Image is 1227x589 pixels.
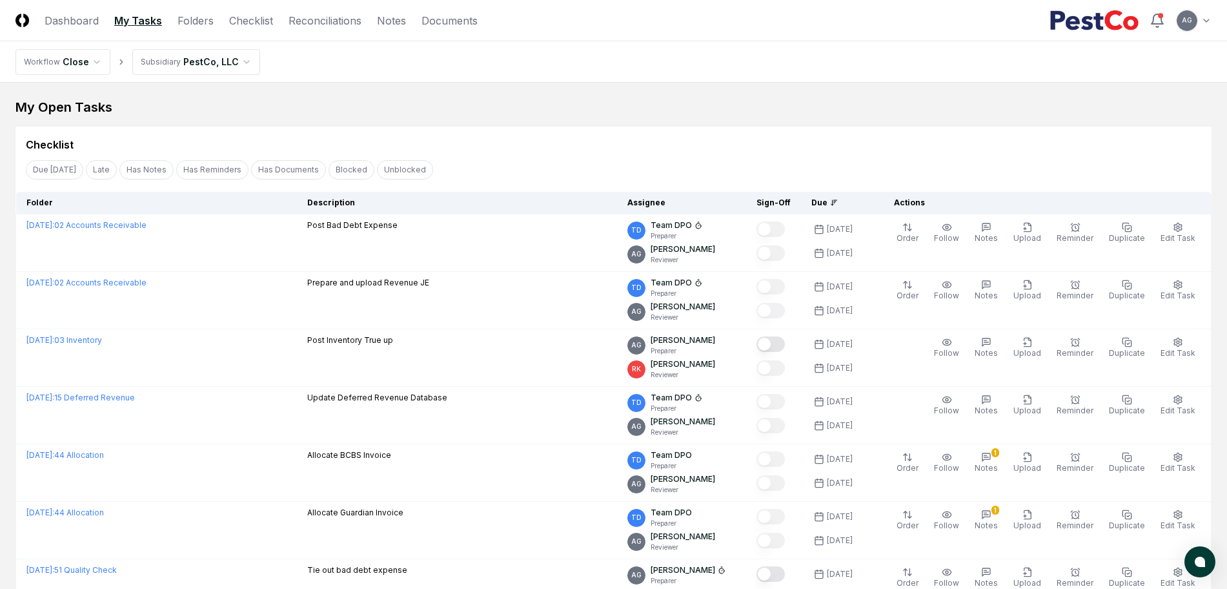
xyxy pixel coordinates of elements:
[746,192,801,214] th: Sign-Off
[1054,449,1096,477] button: Reminder
[897,463,918,473] span: Order
[307,335,393,346] p: Post Inventory True up
[1161,291,1195,300] span: Edit Task
[1161,463,1195,473] span: Edit Task
[651,335,715,346] p: [PERSON_NAME]
[26,160,83,180] button: Due Today
[289,13,361,28] a: Reconciliations
[1013,521,1041,530] span: Upload
[631,307,642,316] span: AG
[1106,277,1148,304] button: Duplicate
[651,449,692,461] p: Team DPO
[1011,507,1044,534] button: Upload
[26,220,147,230] a: [DATE]:02 Accounts Receivable
[26,450,54,460] span: [DATE] :
[176,160,248,180] button: Has Reminders
[1011,449,1044,477] button: Upload
[1109,521,1145,530] span: Duplicate
[1161,348,1195,358] span: Edit Task
[377,160,433,180] button: Unblocked
[631,225,642,235] span: TD
[1106,449,1148,477] button: Duplicate
[756,475,785,491] button: Mark complete
[756,418,785,433] button: Mark complete
[1013,463,1041,473] span: Upload
[756,566,785,582] button: Mark complete
[1011,392,1044,419] button: Upload
[894,507,921,534] button: Order
[1013,406,1041,415] span: Upload
[975,291,998,300] span: Notes
[756,222,785,237] button: Mark complete
[934,233,959,243] span: Follow
[975,521,998,530] span: Notes
[972,335,1000,362] button: Notes
[972,220,1000,247] button: Notes
[897,233,918,243] span: Order
[26,508,54,517] span: [DATE] :
[651,564,715,576] p: [PERSON_NAME]
[931,220,962,247] button: Follow
[651,542,715,552] p: Reviewer
[114,13,162,28] a: My Tasks
[972,449,1000,477] button: 1Notes
[1161,406,1195,415] span: Edit Task
[651,243,715,255] p: [PERSON_NAME]
[297,192,617,214] th: Description
[1057,463,1093,473] span: Reminder
[1158,220,1198,247] button: Edit Task
[1011,277,1044,304] button: Upload
[1106,392,1148,419] button: Duplicate
[1050,10,1139,31] img: PestCo logo
[651,358,715,370] p: [PERSON_NAME]
[1161,578,1195,588] span: Edit Task
[827,535,853,546] div: [DATE]
[894,449,921,477] button: Order
[329,160,374,180] button: Blocked
[631,283,642,293] span: TD
[651,301,715,313] p: [PERSON_NAME]
[141,56,181,68] div: Subsidiary
[1158,449,1198,477] button: Edit Task
[15,14,29,27] img: Logo
[934,291,959,300] span: Follow
[884,197,1201,209] div: Actions
[631,537,642,546] span: AG
[756,360,785,376] button: Mark complete
[1175,9,1199,32] button: AG
[827,338,853,350] div: [DATE]
[307,564,407,576] p: Tie out bad debt expense
[177,13,214,28] a: Folders
[45,13,99,28] a: Dashboard
[119,160,174,180] button: Has Notes
[631,249,642,259] span: AG
[631,479,642,489] span: AG
[827,223,853,235] div: [DATE]
[1057,521,1093,530] span: Reminder
[756,451,785,467] button: Mark complete
[1106,507,1148,534] button: Duplicate
[1057,348,1093,358] span: Reminder
[631,455,642,465] span: TD
[1161,233,1195,243] span: Edit Task
[16,192,297,214] th: Folder
[931,277,962,304] button: Follow
[651,531,715,542] p: [PERSON_NAME]
[1057,578,1093,588] span: Reminder
[651,255,715,265] p: Reviewer
[897,521,918,530] span: Order
[26,393,54,402] span: [DATE] :
[931,507,962,534] button: Follow
[377,13,406,28] a: Notes
[1054,277,1096,304] button: Reminder
[827,511,853,522] div: [DATE]
[307,392,447,404] p: Update Deferred Revenue Database
[931,449,962,477] button: Follow
[756,336,785,352] button: Mark complete
[972,277,1000,304] button: Notes
[1013,291,1041,300] span: Upload
[1106,220,1148,247] button: Duplicate
[1057,291,1093,300] span: Reminder
[756,533,785,548] button: Mark complete
[617,192,746,214] th: Assignee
